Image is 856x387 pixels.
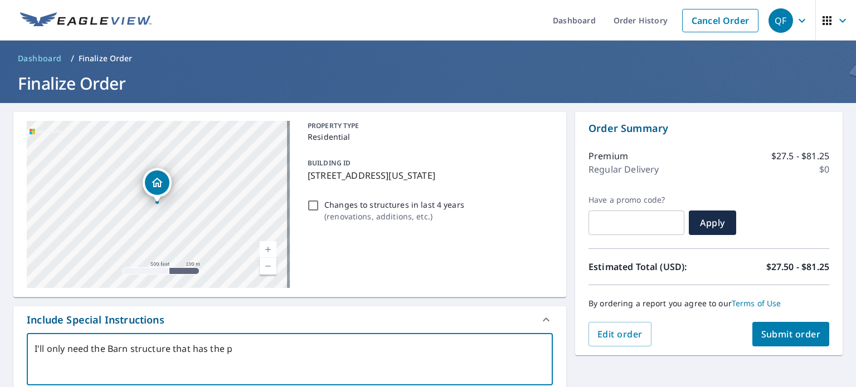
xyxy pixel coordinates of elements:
a: Terms of Use [732,298,781,308]
label: Have a promo code? [588,195,684,205]
p: [STREET_ADDRESS][US_STATE] [308,169,548,182]
p: $27.50 - $81.25 [766,260,829,273]
button: Submit order [752,322,830,346]
div: QF [769,8,793,33]
p: Order Summary [588,121,829,136]
p: Premium [588,149,628,163]
li: / [71,52,74,65]
a: Dashboard [13,50,66,67]
p: ( renovations, additions, etc. ) [324,210,464,222]
p: $0 [819,163,829,176]
a: Current Level 16, Zoom In [260,241,276,258]
p: Regular Delivery [588,163,659,176]
div: Include Special Instructions [27,312,164,327]
p: PROPERTY TYPE [308,121,548,131]
p: Estimated Total (USD): [588,260,709,273]
span: Submit order [761,328,821,340]
textarea: I'll only need the Barn structure that has the p [35,344,545,375]
a: Cancel Order [682,9,758,32]
span: Dashboard [18,53,62,64]
button: Apply [689,210,736,235]
p: Changes to structures in last 4 years [324,199,464,210]
span: Apply [698,217,727,229]
div: Include Special Instructions [13,306,566,333]
p: $27.5 - $81.25 [771,149,829,163]
a: Current Level 16, Zoom Out [260,258,276,275]
button: Edit order [588,322,651,346]
p: Residential [308,131,548,143]
nav: breadcrumb [13,50,843,67]
img: EV Logo [20,12,152,29]
span: Edit order [597,328,643,340]
div: Dropped pin, building 1, Residential property, 17660 Table Rock Rd Colorado Springs, CO 80908 [143,168,172,203]
p: By ordering a report you agree to our [588,298,829,308]
p: BUILDING ID [308,158,351,168]
p: Finalize Order [79,53,133,64]
h1: Finalize Order [13,72,843,95]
